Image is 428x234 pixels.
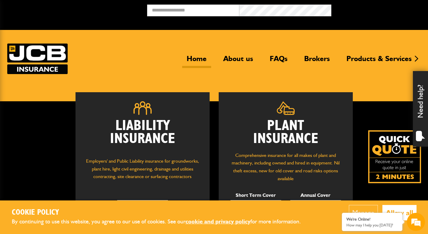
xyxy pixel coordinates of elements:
[368,130,421,183] a: Get your insurance quote isn just 2-minutes
[346,217,398,222] div: We're Online!
[12,208,311,217] h2: Cookie Policy
[413,71,428,147] div: Need help?
[290,191,341,199] p: Annual Cover
[7,44,68,74] a: JCB Insurance Services
[290,200,341,213] a: Get Quote
[230,191,281,199] p: Short Term Cover
[346,223,398,227] p: How may I help you today?
[382,205,417,220] button: Allow all
[85,119,201,151] h2: Liability Insurance
[228,119,344,145] h2: Plant Insurance
[7,44,68,74] img: JCB Insurance Services logo
[368,130,421,183] img: Quick Quote
[331,5,423,14] button: Broker Login
[230,200,281,213] a: Get Quote
[228,151,344,182] p: Comprehensive insurance for all makes of plant and machinery, including owned and hired in equipm...
[185,218,250,225] a: cookie and privacy policy
[182,54,211,68] a: Home
[219,54,258,68] a: About us
[300,54,334,68] a: Brokers
[85,157,201,186] p: Employers' and Public Liability insurance for groundworks, plant hire, light civil engineering, d...
[342,54,416,68] a: Products & Services
[117,200,168,213] a: Get Quote
[12,217,311,226] p: By continuing to use this website, you agree to our use of cookies. See our for more information.
[349,205,378,220] button: Manage
[265,54,292,68] a: FAQs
